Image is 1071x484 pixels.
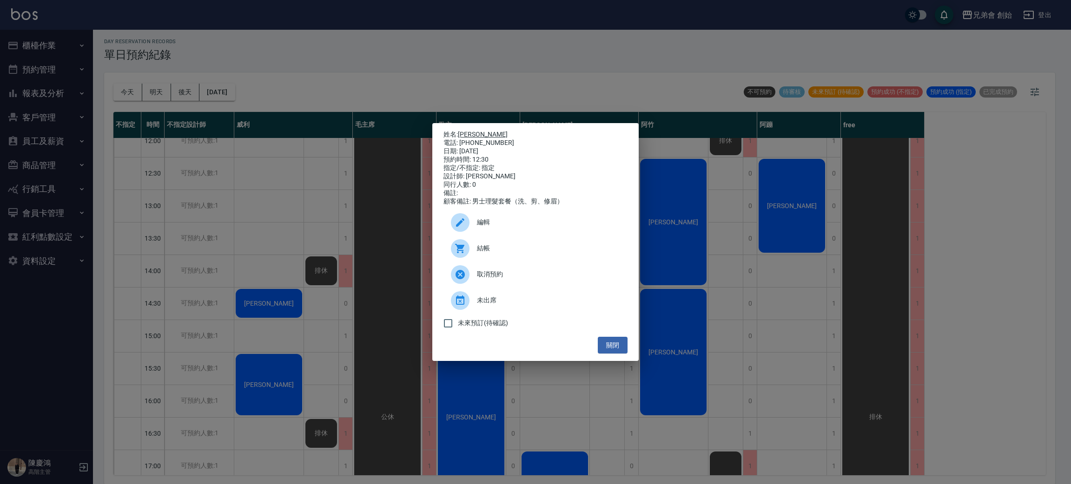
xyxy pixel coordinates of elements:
div: 電話: [PHONE_NUMBER] [443,139,628,147]
div: 設計師: [PERSON_NAME] [443,172,628,181]
div: 日期: [DATE] [443,147,628,156]
div: 預約時間: 12:30 [443,156,628,164]
p: 姓名: [443,131,628,139]
button: 關閉 [598,337,628,354]
a: [PERSON_NAME] [458,131,508,138]
span: 取消預約 [477,269,620,279]
a: 結帳 [443,235,628,262]
div: 指定/不指定: 指定 [443,164,628,172]
div: 取消預約 [443,262,628,288]
span: 未出席 [477,295,620,305]
span: 結帳 [477,243,620,253]
div: 備註: [443,189,628,197]
span: 編輯 [477,217,620,227]
div: 顧客備註: 男士理髮套餐（洗、剪、修眉） [443,197,628,206]
div: 未出席 [443,288,628,314]
div: 同行人數: 0 [443,181,628,189]
span: 未來預訂(待確認) [458,318,508,328]
div: 編輯 [443,209,628,235]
